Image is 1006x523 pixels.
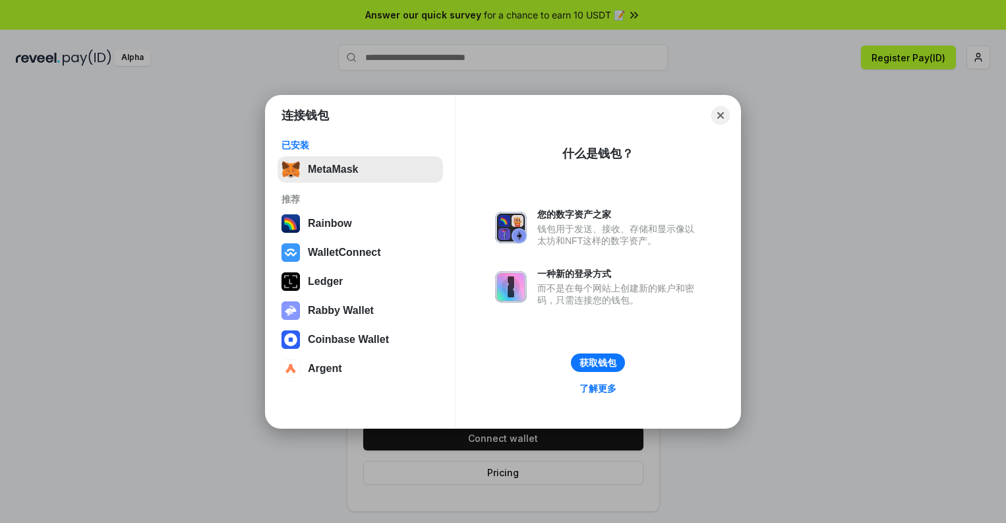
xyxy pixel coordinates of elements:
div: 获取钱包 [579,357,616,369]
div: WalletConnect [308,247,381,259]
div: MetaMask [308,164,358,175]
div: Rainbow [308,218,352,230]
button: Ledger [278,268,443,295]
img: svg+xml,%3Csvg%20width%3D%2228%22%20height%3D%2228%22%20viewBox%3D%220%200%2028%2028%22%20fill%3D... [281,243,300,262]
div: 了解更多 [579,383,616,394]
button: WalletConnect [278,239,443,266]
div: 您的数字资产之家 [537,208,701,220]
img: svg+xml,%3Csvg%20xmlns%3D%22http%3A%2F%2Fwww.w3.org%2F2000%2Fsvg%22%20fill%3D%22none%22%20viewBox... [495,212,527,243]
img: svg+xml,%3Csvg%20width%3D%2228%22%20height%3D%2228%22%20viewBox%3D%220%200%2028%2028%22%20fill%3D... [281,330,300,349]
img: svg+xml,%3Csvg%20xmlns%3D%22http%3A%2F%2Fwww.w3.org%2F2000%2Fsvg%22%20width%3D%2228%22%20height%3... [281,272,300,291]
button: Coinbase Wallet [278,326,443,353]
img: svg+xml,%3Csvg%20width%3D%22120%22%20height%3D%22120%22%20viewBox%3D%220%200%20120%20120%22%20fil... [281,214,300,233]
button: Argent [278,355,443,382]
div: Argent [308,363,342,375]
div: 一种新的登录方式 [537,268,701,280]
div: Rabby Wallet [308,305,374,317]
button: Rainbow [278,210,443,237]
button: MetaMask [278,156,443,183]
img: svg+xml,%3Csvg%20fill%3D%22none%22%20height%3D%2233%22%20viewBox%3D%220%200%2035%2033%22%20width%... [281,160,300,179]
div: 推荐 [281,193,439,205]
h1: 连接钱包 [281,108,329,123]
img: svg+xml,%3Csvg%20xmlns%3D%22http%3A%2F%2Fwww.w3.org%2F2000%2Fsvg%22%20fill%3D%22none%22%20viewBox... [495,271,527,303]
div: Ledger [308,276,343,288]
button: Close [711,106,730,125]
div: 而不是在每个网站上创建新的账户和密码，只需连接您的钱包。 [537,282,701,306]
div: 什么是钱包？ [562,146,634,162]
img: svg+xml,%3Csvg%20width%3D%2228%22%20height%3D%2228%22%20viewBox%3D%220%200%2028%2028%22%20fill%3D... [281,359,300,378]
div: Coinbase Wallet [308,334,389,346]
button: Rabby Wallet [278,297,443,324]
a: 了解更多 [572,380,624,397]
button: 获取钱包 [571,354,625,372]
div: 钱包用于发送、接收、存储和显示像以太坊和NFT这样的数字资产。 [537,223,701,247]
div: 已安装 [281,139,439,151]
img: svg+xml,%3Csvg%20xmlns%3D%22http%3A%2F%2Fwww.w3.org%2F2000%2Fsvg%22%20fill%3D%22none%22%20viewBox... [281,301,300,320]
